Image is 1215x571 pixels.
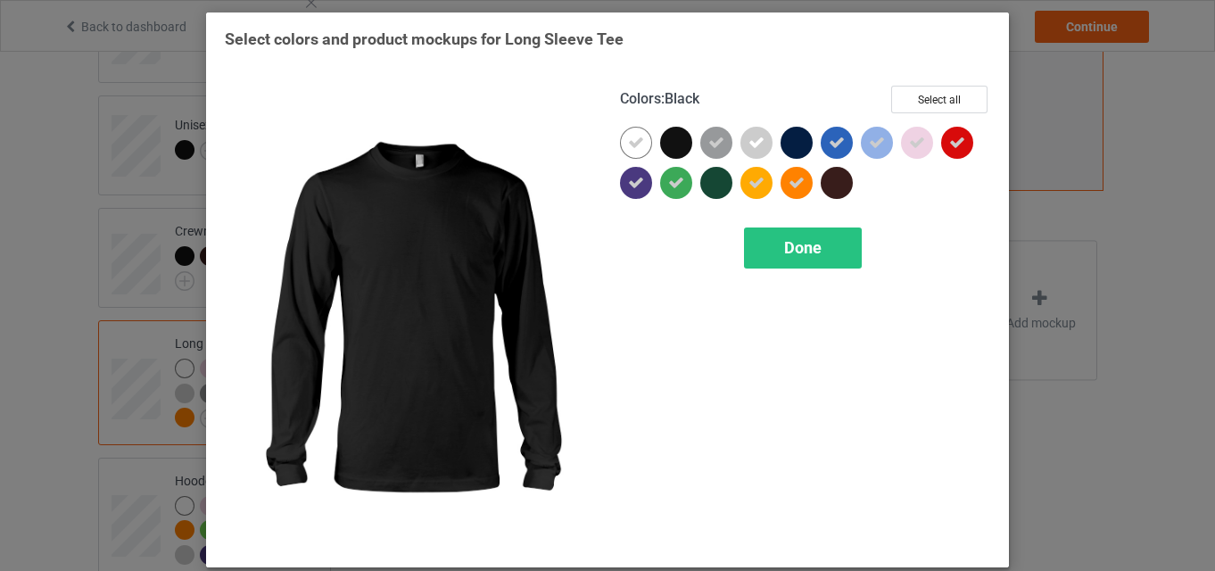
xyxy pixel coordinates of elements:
[225,86,595,549] img: regular.jpg
[225,29,624,48] span: Select colors and product mockups for Long Sleeve Tee
[891,86,988,113] button: Select all
[665,90,699,107] span: Black
[620,90,699,109] h4: :
[784,238,822,257] span: Done
[620,90,661,107] span: Colors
